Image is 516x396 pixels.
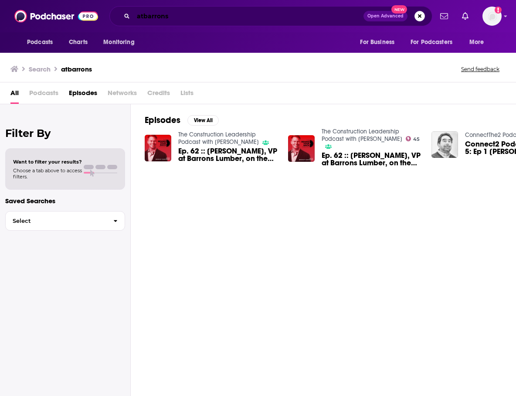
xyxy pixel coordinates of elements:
button: open menu [97,34,146,51]
div: Search podcasts, credits, & more... [109,6,432,26]
button: View All [187,115,219,126]
span: New [391,5,407,14]
span: More [469,36,484,48]
h3: atbarrons [61,65,92,73]
span: Ep. 62 :: [PERSON_NAME], VP at Barrons Lumber, on the value of their internal podcast [178,147,278,162]
span: Podcasts [27,36,53,48]
button: open menu [21,34,64,51]
button: open menu [463,34,495,51]
span: Open Advanced [367,14,404,18]
span: Podcasts [29,86,58,104]
a: Show notifications dropdown [458,9,472,24]
span: For Business [360,36,394,48]
img: User Profile [482,7,502,26]
span: Credits [147,86,170,104]
span: Monitoring [103,36,134,48]
h2: Episodes [145,115,180,126]
a: 45 [406,136,420,141]
span: Logged in as rowan.sullivan [482,7,502,26]
a: The Construction Leadership Podcast with Bradley Hartmann [178,131,259,146]
a: Ep. 62 :: Mike Soulen, VP at Barrons Lumber, on the value of their internal podcast [178,147,278,162]
span: Ep. 62 :: [PERSON_NAME], VP at Barrons Lumber, on the value of their internal podcast [322,152,421,167]
span: For Podcasters [411,36,452,48]
a: Show notifications dropdown [437,9,451,24]
span: Select [6,218,106,224]
a: EpisodesView All [145,115,219,126]
button: open menu [354,34,405,51]
button: Show profile menu [482,7,502,26]
button: Send feedback [458,65,502,73]
a: All [10,86,19,104]
img: Connect2 Podcast Season 5: Ep 1 Eric Savitz at Barrons [431,131,458,158]
span: Charts [69,36,88,48]
a: Charts [63,34,93,51]
h2: Filter By [5,127,125,140]
span: 45 [413,137,420,141]
button: Select [5,211,125,231]
svg: Add a profile image [495,7,502,14]
button: Open AdvancedNew [363,11,407,21]
span: Lists [180,86,193,104]
a: The Construction Leadership Podcast with Bradley Hartmann [322,128,402,143]
a: Ep. 62 :: Mike Soulen, VP at Barrons Lumber, on the value of their internal podcast [322,152,421,167]
a: Episodes [69,86,97,104]
img: Ep. 62 :: Mike Soulen, VP at Barrons Lumber, on the value of their internal podcast [288,135,315,162]
span: Choose a tab above to access filters. [13,167,82,180]
button: open menu [405,34,465,51]
span: Want to filter your results? [13,159,82,165]
input: Search podcasts, credits, & more... [133,9,363,23]
p: Saved Searches [5,197,125,205]
h3: Search [29,65,51,73]
img: Ep. 62 :: Mike Soulen, VP at Barrons Lumber, on the value of their internal podcast [145,135,171,161]
span: Networks [108,86,137,104]
img: Podchaser - Follow, Share and Rate Podcasts [14,8,98,24]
